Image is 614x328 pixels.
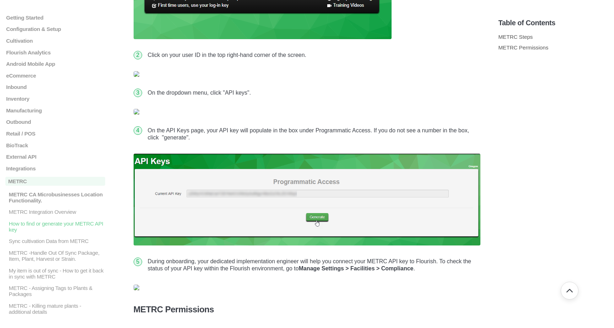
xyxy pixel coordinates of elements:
p: METRC - Killing mature plants - additional details [8,303,105,315]
img: cloudapp_METRC%20api%20guidance%20where%20to%20find%20your%20API%20key%20in%20Flourish.png [134,285,481,290]
section: Table of Contents [498,7,609,317]
img: API+Key+Gen.png [134,154,481,245]
a: Cultivation [5,37,105,43]
a: Flourish Analytics [5,49,105,55]
a: METRC [5,177,105,186]
a: How to find or generate your METRC API key [5,220,105,232]
a: METRC Permissions [498,44,548,51]
p: How to find or generate your METRC API key [8,220,105,232]
h4: METRC Permissions [134,305,481,314]
p: My item is out of sync - How to get it back in sync with METRC [8,267,105,279]
a: Retail / POS [5,130,105,136]
li: On the API Keys page, your API key will populate in the box under Programmatic Access. If you do ... [145,122,481,147]
a: METRC Integration Overview [5,209,105,215]
a: METRC - Killing mature plants - additional details [5,303,105,315]
li: On the dropdown menu, click "API keys". [145,84,481,102]
h5: Table of Contents [498,19,609,27]
a: METRC CA Microbusinesses Location Functionality. [5,191,105,203]
a: External API [5,154,105,160]
p: METRC - Assigning Tags to Plants & Packages [8,285,105,297]
strong: Manage Settings > Facilities > Compliance [299,265,414,271]
a: Integrations [5,165,105,171]
button: Go back to top of document [561,282,578,300]
p: METRC Integration Overview [8,209,105,215]
a: Android Mobile App [5,61,105,67]
a: Manufacturing [5,107,105,113]
li: During onboarding, your dedicated implementation engineer will help you connect your METRC API ke... [145,253,481,277]
a: Configuration & Setup [5,26,105,32]
a: METRC - Assigning Tags to Plants & Packages [5,285,105,297]
p: Sync cultivation Data from METRC [8,238,105,244]
img: cloudapp_METRC%20api%20key%20guidance%20003.png [134,109,481,115]
a: BioTrack [5,142,105,148]
a: Inbound [5,84,105,90]
img: cloudapp_METRC%20api%20key%20guidance%20002.png [134,71,481,77]
p: METRC CA Microbusinesses Location Functionality. [8,191,105,203]
a: My item is out of sync - How to get it back in sync with METRC [5,267,105,279]
a: eCommerce [5,72,105,78]
li: Click on your user ID in the top right-hand corner of the screen. [145,46,481,64]
a: Getting Started [5,14,105,20]
a: Inventory [5,96,105,102]
a: METRC Steps [498,34,533,40]
p: METRC -Handle Out Of Sync Package, Item, Plant, Harvest or Strain. [8,250,105,262]
a: METRC -Handle Out Of Sync Package, Item, Plant, Harvest or Strain. [5,250,105,262]
a: Sync cultivation Data from METRC [5,238,105,244]
a: Outbound [5,119,105,125]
